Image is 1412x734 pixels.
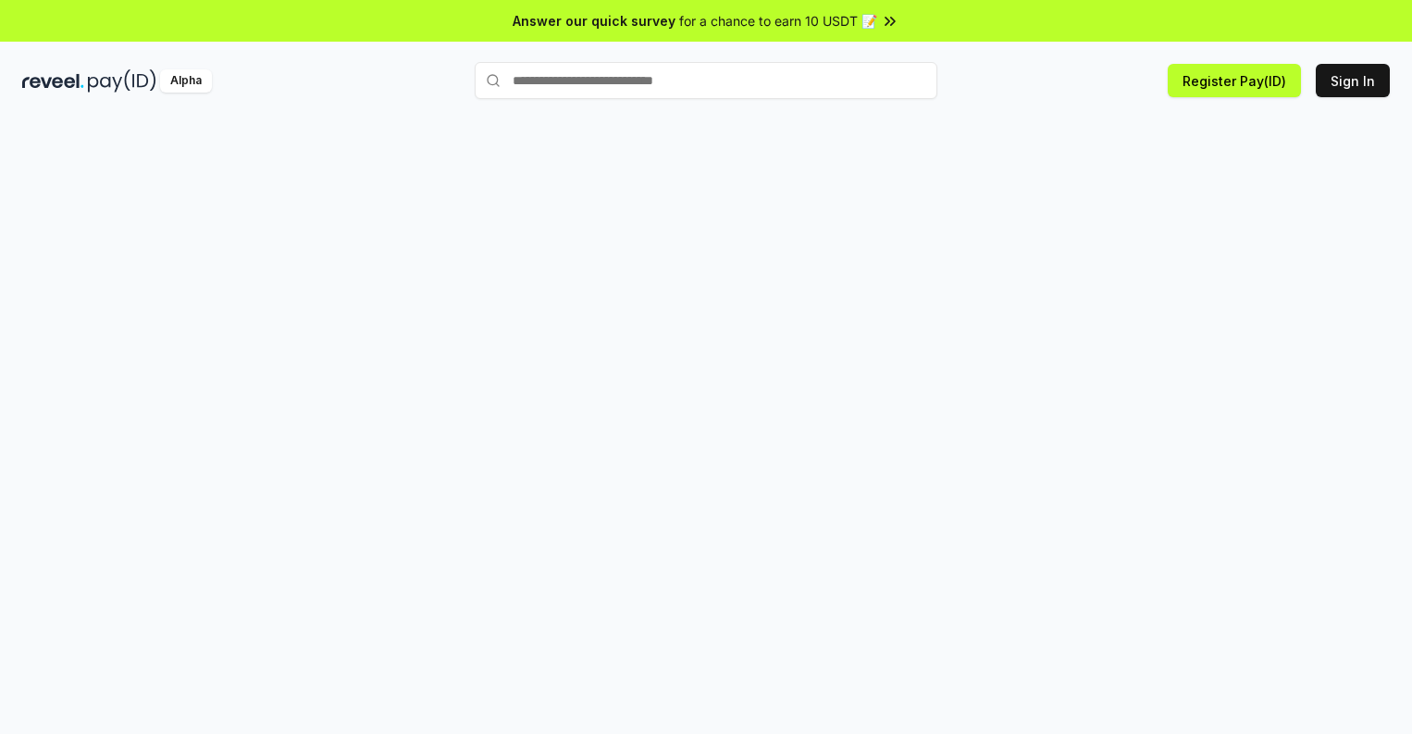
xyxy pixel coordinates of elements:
[1168,64,1301,97] button: Register Pay(ID)
[513,11,675,31] span: Answer our quick survey
[88,69,156,93] img: pay_id
[679,11,877,31] span: for a chance to earn 10 USDT 📝
[1316,64,1390,97] button: Sign In
[160,69,212,93] div: Alpha
[22,69,84,93] img: reveel_dark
